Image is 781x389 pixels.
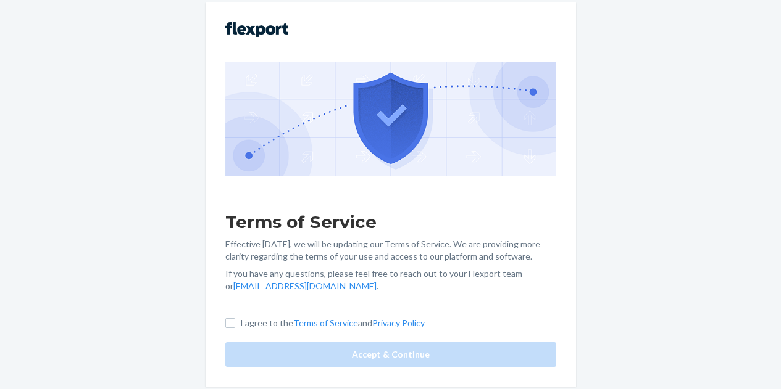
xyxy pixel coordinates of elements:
a: Terms of Service [293,317,358,328]
p: Effective [DATE], we will be updating our Terms of Service. We are providing more clarity regardi... [225,238,556,263]
input: I agree to theTerms of ServiceandPrivacy Policy [225,318,235,328]
p: If you have any questions, please feel free to reach out to your Flexport team or . [225,268,556,292]
img: Flexport logo [225,22,288,37]
a: Privacy Policy [372,317,425,328]
button: Accept & Continue [225,342,556,367]
a: [EMAIL_ADDRESS][DOMAIN_NAME] [233,280,377,291]
p: I agree to the and [240,317,425,329]
img: GDPR Compliance [225,62,556,176]
h1: Terms of Service [225,211,556,233]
